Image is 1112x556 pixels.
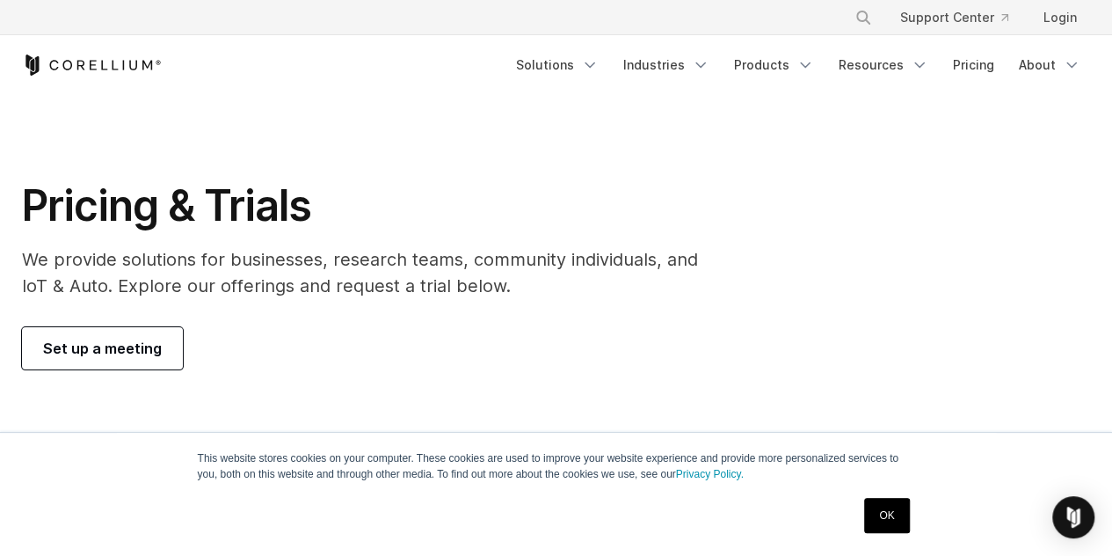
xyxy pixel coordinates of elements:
a: Privacy Policy. [676,468,744,480]
a: OK [864,498,909,533]
h1: Pricing & Trials [22,179,723,232]
a: Support Center [886,2,1022,33]
a: Solutions [505,49,609,81]
a: Products [723,49,825,81]
a: Industries [613,49,720,81]
p: We provide solutions for businesses, research teams, community individuals, and IoT & Auto. Explo... [22,246,723,299]
span: Set up a meeting [43,338,162,359]
p: This website stores cookies on your computer. These cookies are used to improve your website expe... [198,450,915,482]
div: Navigation Menu [833,2,1091,33]
a: Resources [828,49,939,81]
a: Set up a meeting [22,327,183,369]
a: Pricing [942,49,1005,81]
div: Navigation Menu [505,49,1091,81]
a: Corellium Home [22,55,162,76]
div: Open Intercom Messenger [1052,496,1094,538]
button: Search [847,2,879,33]
a: Login [1029,2,1091,33]
a: About [1008,49,1091,81]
